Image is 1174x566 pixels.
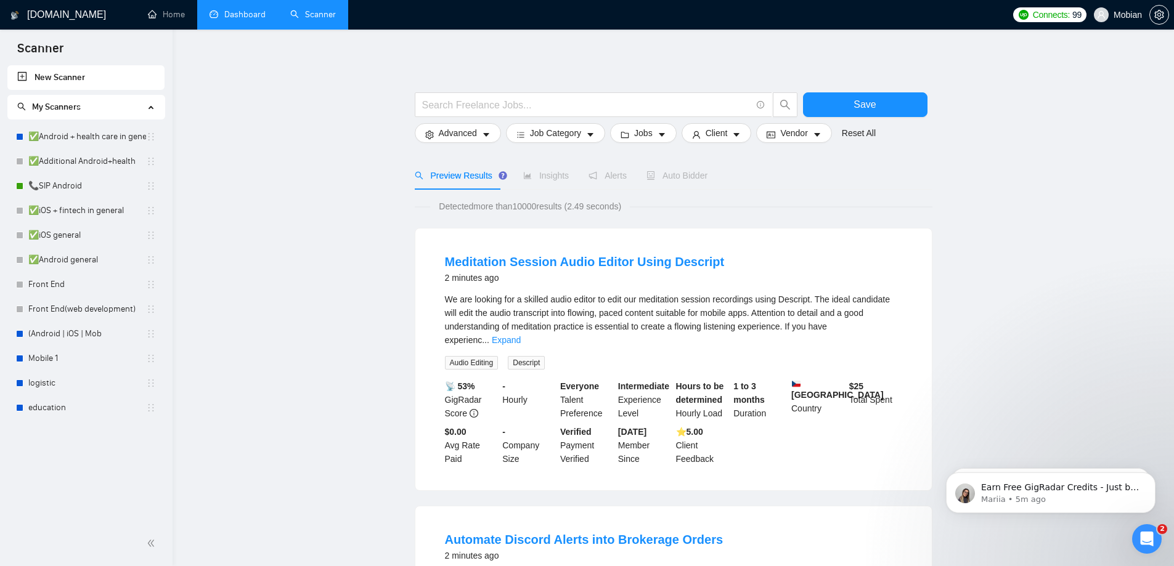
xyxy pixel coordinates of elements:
div: Payment Verified [558,425,616,466]
b: $0.00 [445,427,467,437]
span: holder [146,378,156,388]
button: barsJob Categorycaret-down [506,123,605,143]
div: Talent Preference [558,379,616,420]
span: Jobs [634,126,653,140]
button: userClientcaret-down [682,123,752,143]
span: Vendor [780,126,807,140]
b: $ 25 [849,381,863,391]
span: setting [425,130,434,139]
button: folderJobscaret-down [610,123,677,143]
span: idcard [767,130,775,139]
span: bars [516,130,525,139]
span: holder [146,280,156,289]
span: holder [146,230,156,240]
a: ✅Android + health care in general [28,124,146,149]
span: holder [146,181,156,191]
span: caret-down [482,130,491,139]
span: Audio Editing [445,356,499,370]
span: search [773,99,797,110]
li: ✅iOS + fintech in general [7,198,165,223]
div: Client Feedback [674,425,732,466]
button: settingAdvancedcaret-down [415,123,501,143]
a: Automate Discord Alerts into Brokerage Orders [445,533,724,546]
a: Front End(web development) [28,297,146,321]
li: education [7,395,165,420]
b: [DATE] [618,427,646,437]
div: Hourly Load [674,379,732,420]
b: Intermediate [618,381,669,391]
div: Country [789,379,847,420]
span: holder [146,329,156,339]
div: Tooltip anchor [497,170,508,181]
span: holder [146,206,156,216]
a: ✅iOS + fintech in general [28,198,146,223]
div: Avg Rate Paid [442,425,500,466]
span: notification [589,171,597,180]
li: logistic [7,371,165,395]
span: ... [482,335,489,345]
a: (Android | iOS | Mob [28,321,146,346]
span: Connects: [1033,8,1070,22]
li: ✅Additional Android+health [7,149,165,174]
a: Expand [492,335,521,345]
span: We are looking for a skilled audio editor to edit our meditation session recordings using Descrip... [445,294,890,345]
span: Insights [523,171,569,180]
a: logistic [28,371,146,395]
li: (Android | iOS | Mob [7,321,165,346]
b: - [502,381,505,391]
b: 1 to 3 months [733,381,765,405]
b: - [502,427,505,437]
span: robot [646,171,655,180]
span: 99 [1072,8,1082,22]
span: holder [146,156,156,166]
span: Save [854,97,876,112]
li: ✅Android + health care in general [7,124,165,149]
button: Save [803,92,927,117]
span: Client [706,126,728,140]
li: Mobile 1 [7,346,165,371]
div: 2 minutes ago [445,270,725,285]
li: New Scanner [7,65,165,90]
a: dashboardDashboard [210,9,266,20]
a: homeHome [148,9,185,20]
li: Front End(web development) [7,297,165,321]
span: search [415,171,423,180]
a: ✅Additional Android+health [28,149,146,174]
li: ✅Android general [7,248,165,272]
b: 📡 53% [445,381,475,391]
input: Search Freelance Jobs... [422,97,751,113]
iframe: Intercom notifications message [927,447,1174,533]
div: We are looking for a skilled audio editor to edit our meditation session recordings using Descrip... [445,293,902,347]
iframe: Intercom live chat [1132,524,1162,554]
span: info-circle [757,101,765,109]
span: holder [146,304,156,314]
span: folder [621,130,629,139]
div: Hourly [500,379,558,420]
span: My Scanners [17,102,81,112]
span: user [1097,10,1106,19]
span: caret-down [732,130,741,139]
span: Advanced [439,126,477,140]
span: double-left [147,537,159,549]
a: Front End [28,272,146,297]
div: Company Size [500,425,558,466]
a: 📞SIP Android [28,174,146,198]
span: search [17,102,26,111]
button: search [773,92,797,117]
li: Front End [7,272,165,297]
span: My Scanners [32,102,81,112]
a: Mobile 1 [28,346,146,371]
span: user [692,130,701,139]
img: upwork-logo.png [1019,10,1029,20]
span: caret-down [813,130,821,139]
div: Duration [731,379,789,420]
span: Alerts [589,171,627,180]
div: GigRadar Score [442,379,500,420]
span: Descript [508,356,545,370]
span: holder [146,403,156,413]
span: setting [1150,10,1168,20]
